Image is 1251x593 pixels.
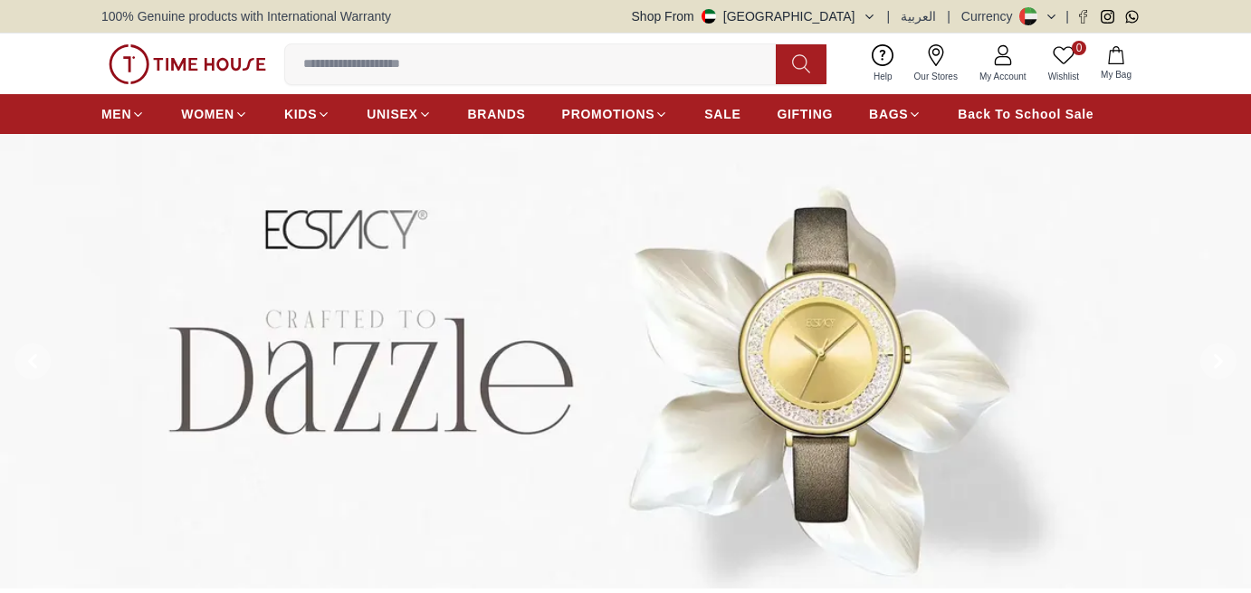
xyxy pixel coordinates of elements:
a: Facebook [1076,10,1090,24]
span: Help [866,70,900,83]
button: العربية [901,7,936,25]
span: MEN [101,105,131,123]
a: UNISEX [367,98,431,130]
a: PROMOTIONS [562,98,669,130]
span: SALE [704,105,740,123]
button: Shop From[GEOGRAPHIC_DATA] [632,7,876,25]
a: Our Stores [903,41,969,87]
a: SALE [704,98,740,130]
span: UNISEX [367,105,417,123]
span: BAGS [869,105,908,123]
a: WOMEN [181,98,248,130]
span: Our Stores [907,70,965,83]
a: KIDS [284,98,330,130]
img: ... [109,44,266,84]
span: Wishlist [1041,70,1086,83]
a: Instagram [1101,10,1114,24]
span: KIDS [284,105,317,123]
span: 0 [1072,41,1086,55]
a: BAGS [869,98,922,130]
span: BRANDS [468,105,526,123]
a: Back To School Sale [958,98,1093,130]
span: My Account [972,70,1034,83]
span: | [947,7,950,25]
span: Back To School Sale [958,105,1093,123]
button: My Bag [1090,43,1142,85]
span: GIFTING [777,105,833,123]
a: Help [863,41,903,87]
div: Currency [961,7,1020,25]
a: BRANDS [468,98,526,130]
img: United Arab Emirates [702,9,716,24]
a: GIFTING [777,98,833,130]
a: MEN [101,98,145,130]
span: PROMOTIONS [562,105,655,123]
span: | [1065,7,1069,25]
span: My Bag [1093,68,1139,81]
a: 0Wishlist [1037,41,1090,87]
span: WOMEN [181,105,234,123]
a: Whatsapp [1125,10,1139,24]
span: | [887,7,891,25]
span: 100% Genuine products with International Warranty [101,7,391,25]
